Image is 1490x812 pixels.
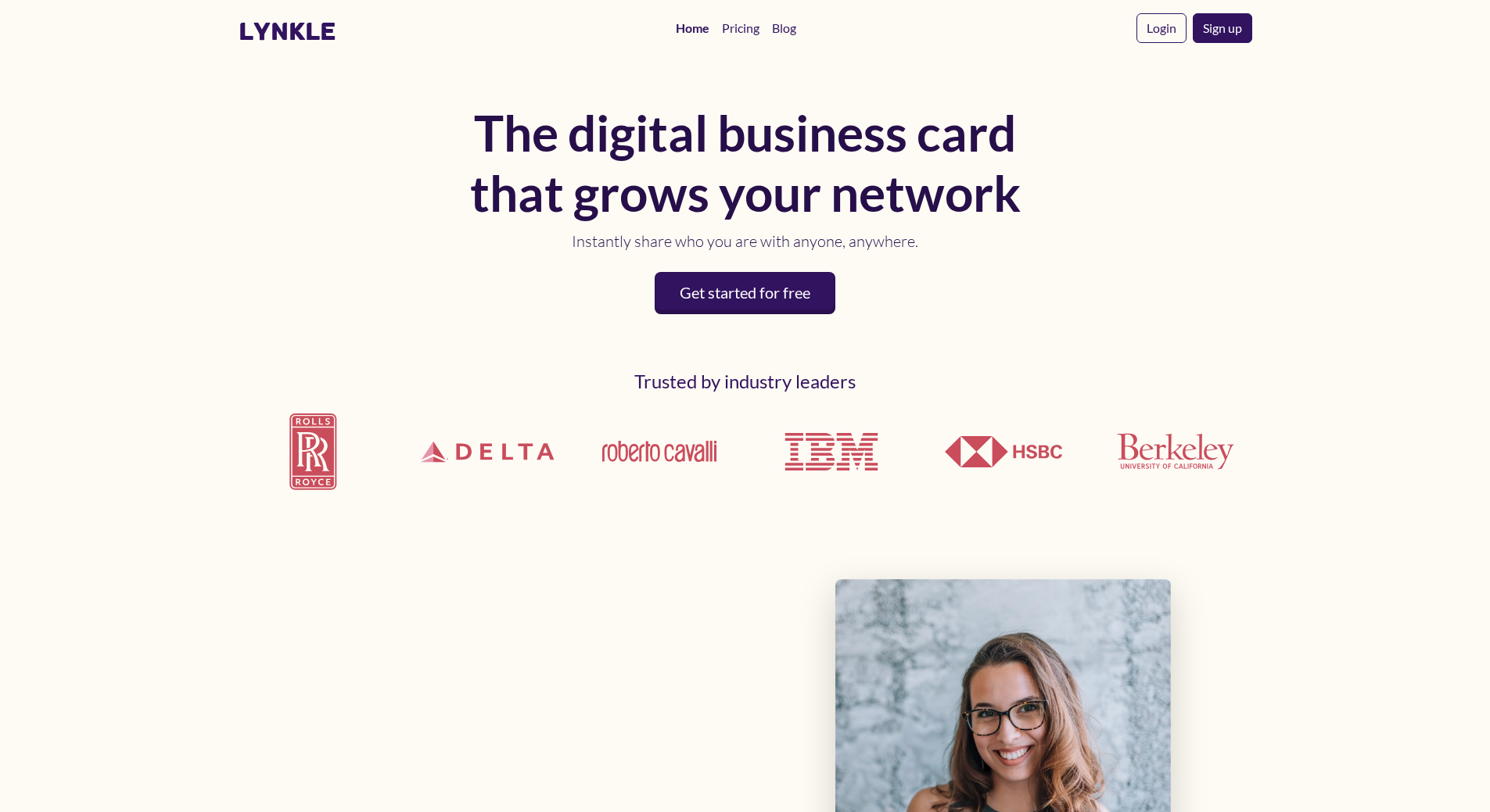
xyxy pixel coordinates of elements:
img: Delta Airlines [411,397,564,506]
a: Blog [766,13,802,44]
img: Roberto Cavalli [601,439,718,463]
p: Instantly share who you are with anyone, anywhere. [464,230,1027,253]
a: Sign up [1193,13,1252,43]
img: HSBC [945,436,1062,467]
a: Pricing [716,13,766,44]
img: UCLA Berkeley [1117,433,1234,470]
a: Login [1136,13,1187,43]
h2: Trusted by industry leaders [239,370,1252,393]
a: lynkle [239,16,336,46]
a: Get started for free [655,272,835,314]
img: IBM [773,393,890,510]
img: Rolls Royce [239,400,392,503]
h1: The digital business card that grows your network [464,103,1027,224]
a: Home [670,13,716,44]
